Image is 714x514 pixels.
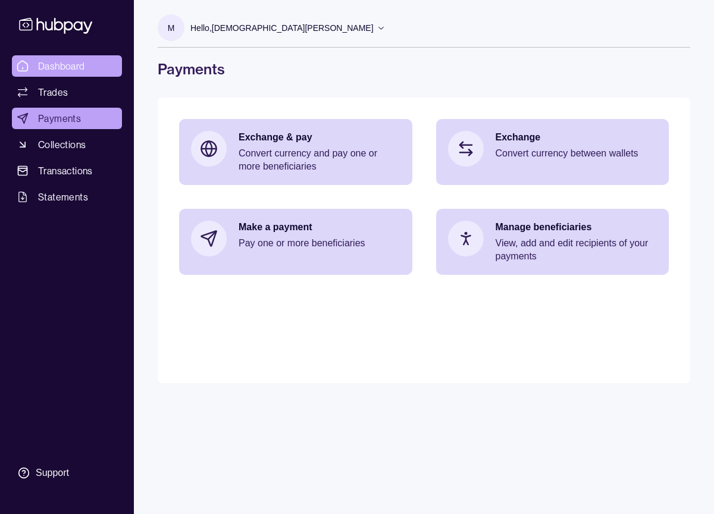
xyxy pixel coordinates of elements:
[38,164,93,178] span: Transactions
[12,460,122,485] a: Support
[12,108,122,129] a: Payments
[496,131,657,144] p: Exchange
[496,221,657,234] p: Manage beneficiaries
[436,119,669,178] a: ExchangeConvert currency between wallets
[168,21,175,35] p: M
[190,21,374,35] p: Hello, [DEMOGRAPHIC_DATA][PERSON_NAME]
[36,466,69,479] div: Support
[12,134,122,155] a: Collections
[239,147,400,173] p: Convert currency and pay one or more beneficiaries
[38,190,88,204] span: Statements
[38,59,85,73] span: Dashboard
[496,237,657,263] p: View, add and edit recipients of your payments
[38,137,86,152] span: Collections
[12,82,122,103] a: Trades
[239,221,400,234] p: Make a payment
[496,147,657,160] p: Convert currency between wallets
[12,55,122,77] a: Dashboard
[239,131,400,144] p: Exchange & pay
[12,186,122,208] a: Statements
[38,111,81,126] span: Payments
[436,209,669,275] a: Manage beneficiariesView, add and edit recipients of your payments
[179,209,412,268] a: Make a paymentPay one or more beneficiaries
[38,85,68,99] span: Trades
[239,237,400,250] p: Pay one or more beneficiaries
[179,119,412,185] a: Exchange & payConvert currency and pay one or more beneficiaries
[12,160,122,181] a: Transactions
[158,59,690,79] h1: Payments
